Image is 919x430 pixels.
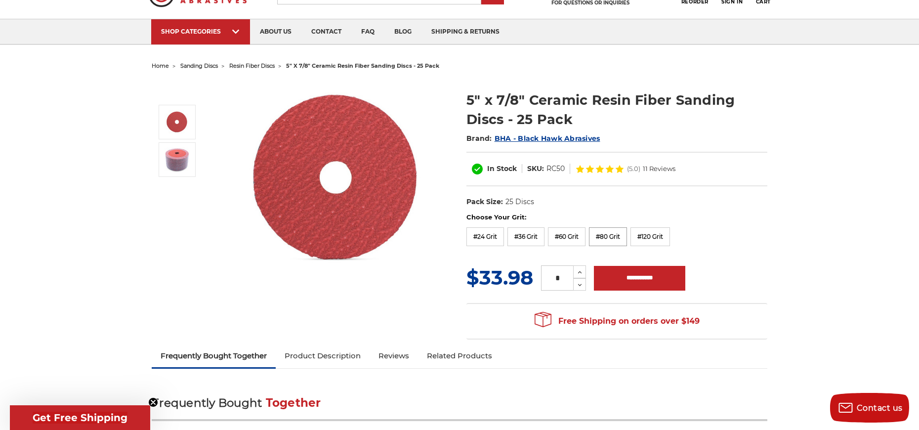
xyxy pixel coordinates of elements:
span: Free Shipping on orders over $149 [535,311,700,331]
span: Get Free Shipping [33,412,127,424]
img: 5" x 7/8" Ceramic Resin Fibre Disc [237,80,434,277]
div: SHOP CATEGORIES [161,28,240,35]
span: 5" x 7/8" ceramic resin fiber sanding discs - 25 pack [286,62,439,69]
dt: SKU: [527,164,544,174]
a: about us [250,19,301,44]
span: $33.98 [466,265,533,290]
a: Product Description [276,345,370,367]
a: faq [351,19,384,44]
a: Reviews [370,345,418,367]
span: Contact us [857,403,903,413]
dt: Pack Size: [466,197,503,207]
span: 11 Reviews [643,166,675,172]
button: Close teaser [148,397,158,407]
h1: 5" x 7/8" Ceramic Resin Fiber Sanding Discs - 25 Pack [466,90,767,129]
a: contact [301,19,351,44]
a: Frequently Bought Together [152,345,276,367]
a: BHA - Black Hawk Abrasives [495,134,600,143]
img: 5" x 7/8" Ceramic Resin Fibre Disc [165,110,189,134]
dd: 25 Discs [505,197,534,207]
span: Brand: [466,134,492,143]
span: In Stock [487,164,517,173]
span: (5.0) [627,166,640,172]
span: Together [266,396,321,410]
label: Choose Your Grit: [466,213,767,222]
img: 5 inch ceramic resin fiber discs [165,147,189,172]
button: Contact us [830,393,909,423]
a: shipping & returns [421,19,509,44]
a: Related Products [418,345,501,367]
dd: RC50 [546,164,565,174]
a: home [152,62,169,69]
span: Frequently Bought [152,396,262,410]
a: resin fiber discs [229,62,275,69]
a: sanding discs [180,62,218,69]
div: Get Free ShippingClose teaser [10,405,150,430]
a: blog [384,19,421,44]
